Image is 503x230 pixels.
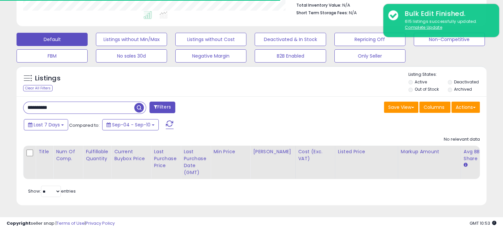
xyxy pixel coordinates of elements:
[298,148,332,162] div: Cost (Exc. VAT)
[175,33,246,46] button: Listings without Cost
[112,121,150,128] span: Sep-04 - Sep-10
[96,49,167,63] button: No sales 30d
[35,74,61,83] h5: Listings
[213,148,247,155] div: Min Price
[384,102,418,113] button: Save View
[7,220,31,226] strong: Copyright
[56,148,80,162] div: Num of Comp.
[415,86,439,92] label: Out of Stock
[38,148,50,155] div: Title
[401,148,458,155] div: Markup Amount
[444,136,480,143] div: No relevant data
[114,148,148,162] div: Current Buybox Price
[451,102,480,113] button: Actions
[154,148,178,169] div: Last Purchase Price
[454,79,479,85] label: Deactivated
[17,33,88,46] button: Default
[102,119,159,130] button: Sep-04 - Sep-10
[419,102,450,113] button: Columns
[454,86,472,92] label: Archived
[175,49,246,63] button: Negative Margin
[149,102,175,113] button: Filters
[424,104,444,111] span: Columns
[34,121,60,128] span: Last 7 Days
[7,220,115,227] div: seller snap | |
[349,10,357,16] span: N/A
[86,148,108,162] div: Fulfillable Quantity
[400,19,494,31] div: 615 listings successfully updated.
[408,71,486,78] p: Listing States:
[24,119,68,130] button: Last 7 Days
[405,24,442,30] u: Complete Update
[334,49,405,63] button: Only Seller
[296,1,475,9] li: N/A
[253,148,292,155] div: [PERSON_NAME]
[338,148,395,155] div: Listed Price
[255,33,326,46] button: Deactivated & In Stock
[334,33,405,46] button: Repricing Off
[470,220,496,226] span: 2025-09-18 10:53 GMT
[96,33,167,46] button: Listings without Min/Max
[69,122,100,128] span: Compared to:
[464,148,488,162] div: Avg BB Share
[17,49,88,63] button: FBM
[296,10,348,16] b: Short Term Storage Fees:
[28,188,76,194] span: Show: entries
[23,85,53,91] div: Clear All Filters
[86,220,115,226] a: Privacy Policy
[255,49,326,63] button: B2B Enabled
[400,9,494,19] div: Bulk Edit Finished.
[414,33,485,46] button: Non-Competitive
[57,220,85,226] a: Terms of Use
[415,79,427,85] label: Active
[296,2,341,8] b: Total Inventory Value:
[464,162,468,168] small: Avg BB Share.
[184,148,208,176] div: Last Purchase Date (GMT)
